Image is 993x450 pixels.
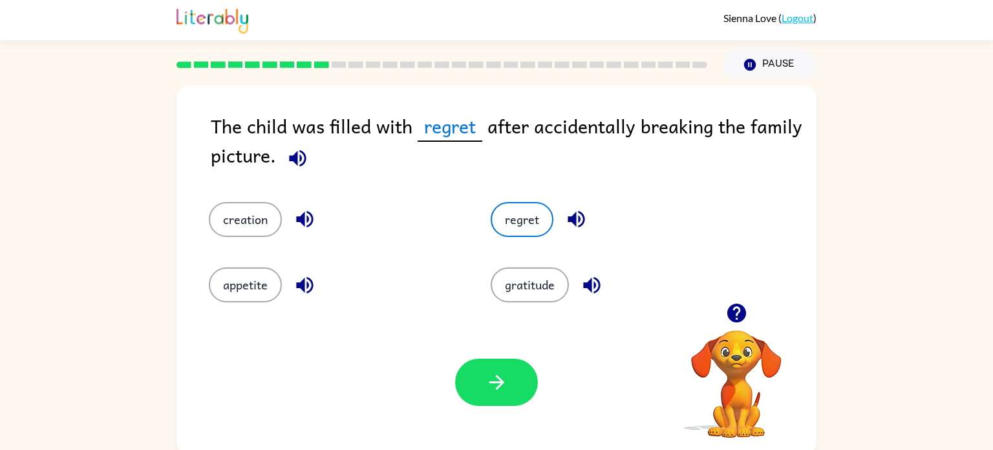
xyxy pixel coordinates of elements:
a: Logout [782,12,813,24]
img: Literably [176,5,248,34]
button: creation [209,202,282,237]
button: Pause [723,50,817,80]
button: regret [491,202,553,237]
video: Your browser must support playing .mp4 files to use Literably. Please try using another browser. [672,310,801,440]
div: ( ) [723,12,817,24]
button: gratitude [491,267,569,302]
div: The child was filled with after accidentally breaking the family picture. [211,111,817,176]
span: regret [418,111,482,142]
span: Sienna Love [723,12,778,24]
button: appetite [209,267,282,302]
